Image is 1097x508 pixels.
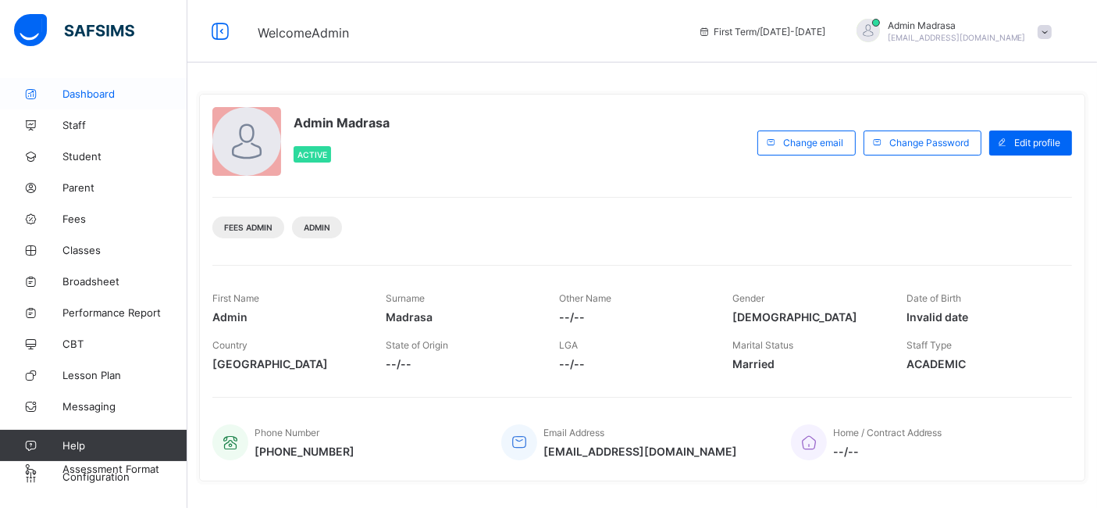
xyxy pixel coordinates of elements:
[543,427,604,438] span: Email Address
[906,292,961,304] span: Date of Birth
[62,244,187,256] span: Classes
[906,357,1056,370] span: ACADEMIC
[212,310,362,324] span: Admin
[559,310,709,324] span: --/--
[62,150,187,163] span: Student
[14,14,134,47] img: safsims
[258,25,349,41] span: Welcome Admin
[733,357,883,370] span: Married
[1014,137,1060,148] span: Edit profile
[62,439,187,452] span: Help
[698,26,825,38] span: session/term information
[62,88,187,100] span: Dashboard
[62,181,187,194] span: Parent
[62,306,187,319] span: Performance Report
[294,115,390,131] span: Admin Madrasa
[62,119,187,131] span: Staff
[833,427,942,438] span: Home / Contract Address
[559,292,611,304] span: Other Name
[559,357,709,370] span: --/--
[62,338,187,350] span: CBT
[304,223,330,232] span: Admin
[906,339,952,351] span: Staff Type
[543,445,737,458] span: [EMAIL_ADDRESS][DOMAIN_NAME]
[255,445,354,458] span: [PHONE_NUMBER]
[733,310,883,324] span: [DEMOGRAPHIC_DATA]
[888,20,1026,31] span: Admin Madrasa
[386,339,448,351] span: State of Origin
[888,33,1026,42] span: [EMAIL_ADDRESS][DOMAIN_NAME]
[783,137,843,148] span: Change email
[906,310,1056,324] span: Invalid date
[212,339,248,351] span: Country
[224,223,272,232] span: Fees Admin
[841,19,1060,45] div: AdminMadrasa
[889,137,969,148] span: Change Password
[62,400,187,413] span: Messaging
[62,369,187,381] span: Lesson Plan
[733,292,765,304] span: Gender
[386,310,536,324] span: Madrasa
[833,445,942,458] span: --/--
[297,150,327,159] span: Active
[559,339,578,351] span: LGA
[1035,453,1081,500] button: Open asap
[733,339,794,351] span: Marital Status
[62,470,187,483] span: Configuration
[212,292,259,304] span: First Name
[386,292,425,304] span: Surname
[386,357,536,370] span: --/--
[62,275,187,288] span: Broadsheet
[212,357,362,370] span: [GEOGRAPHIC_DATA]
[62,213,187,225] span: Fees
[255,427,319,438] span: Phone Number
